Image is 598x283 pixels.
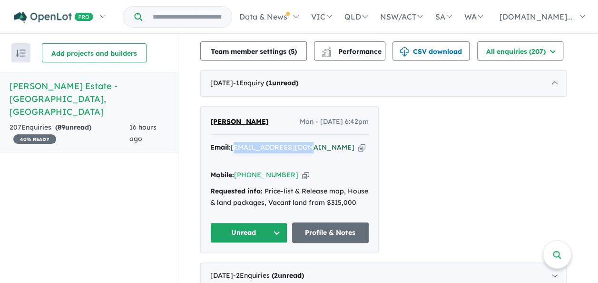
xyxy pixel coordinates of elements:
[292,222,369,243] a: Profile & Notes
[58,123,65,131] span: 89
[210,143,231,152] strong: Email:
[10,122,129,145] div: 207 Enquir ies
[210,116,269,128] a: [PERSON_NAME]
[233,271,304,280] span: - 2 Enquir ies
[129,123,157,143] span: 16 hours ago
[200,41,307,61] button: Team member settings (5)
[210,186,369,209] div: Price-list & Release map, House & land packages, Vacant land from $315,000
[13,134,56,144] span: 40 % READY
[14,11,93,23] img: Openlot PRO Logo White
[291,47,294,56] span: 5
[210,187,263,195] strong: Requested info:
[233,79,298,87] span: - 1 Enquir y
[266,79,298,87] strong: ( unread)
[274,271,278,280] span: 2
[400,47,409,57] img: download icon
[144,7,230,27] input: Try estate name, suburb, builder or developer
[234,171,298,179] a: [PHONE_NUMBER]
[323,47,382,56] span: Performance
[210,222,287,243] button: Unread
[322,50,331,56] img: bar-chart.svg
[210,171,234,179] strong: Mobile:
[272,271,304,280] strong: ( unread)
[16,50,26,57] img: sort.svg
[231,143,354,152] a: [EMAIL_ADDRESS][DOMAIN_NAME]
[392,41,470,61] button: CSV download
[302,170,309,180] button: Copy
[55,123,91,131] strong: ( unread)
[500,12,573,21] span: [DOMAIN_NAME]...
[10,80,168,118] h5: [PERSON_NAME] Estate - [GEOGRAPHIC_DATA] , [GEOGRAPHIC_DATA]
[210,117,269,126] span: [PERSON_NAME]
[300,116,369,128] span: Mon - [DATE] 6:42pm
[477,41,563,61] button: All enquiries (207)
[314,41,385,61] button: Performance
[200,70,567,97] div: [DATE]
[322,47,331,52] img: line-chart.svg
[268,79,272,87] span: 1
[358,142,365,152] button: Copy
[42,43,147,62] button: Add projects and builders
